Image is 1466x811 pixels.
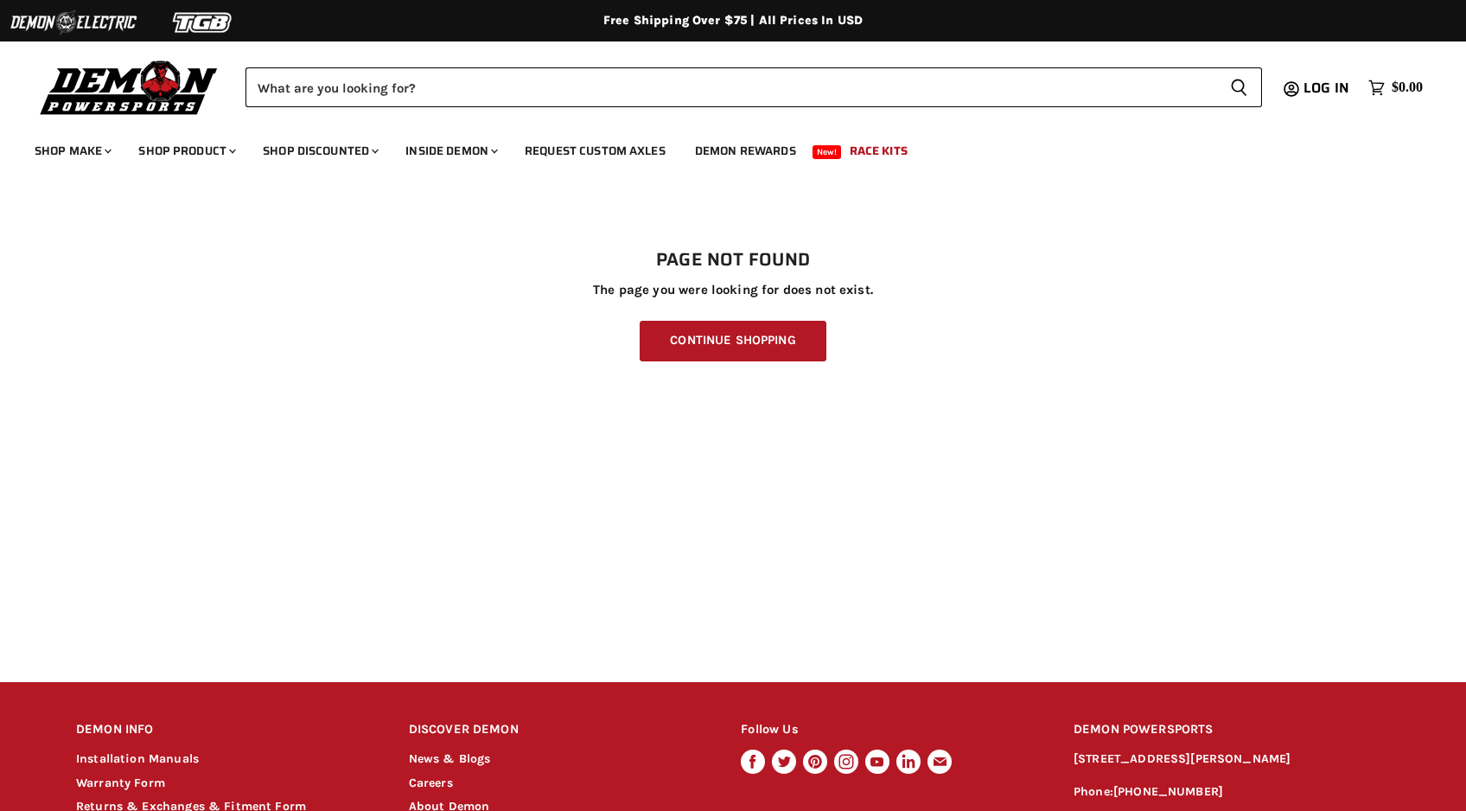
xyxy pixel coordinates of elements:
[76,776,165,790] a: Warranty Form
[22,133,122,169] a: Shop Make
[741,710,1041,750] h2: Follow Us
[250,133,389,169] a: Shop Discounted
[1216,67,1262,107] button: Search
[22,126,1418,169] ul: Main menu
[76,283,1390,297] p: The page you were looking for does not exist.
[76,751,199,766] a: Installation Manuals
[837,133,921,169] a: Race Kits
[409,751,491,766] a: News & Blogs
[138,6,268,39] img: TGB Logo 2
[245,67,1216,107] input: Search
[245,67,1262,107] form: Product
[1296,80,1360,96] a: Log in
[41,13,1425,29] div: Free Shipping Over $75 | All Prices In USD
[1074,710,1390,750] h2: DEMON POWERSPORTS
[392,133,508,169] a: Inside Demon
[512,133,679,169] a: Request Custom Axles
[76,250,1390,271] h1: Page not found
[35,56,224,118] img: Demon Powersports
[1113,784,1223,799] a: [PHONE_NUMBER]
[640,321,825,361] a: Continue Shopping
[409,776,453,790] a: Careers
[1074,782,1390,802] p: Phone:
[76,710,376,750] h2: DEMON INFO
[409,710,709,750] h2: DISCOVER DEMON
[1303,77,1349,99] span: Log in
[682,133,809,169] a: Demon Rewards
[1360,75,1431,100] a: $0.00
[125,133,246,169] a: Shop Product
[813,145,842,159] span: New!
[1392,80,1423,96] span: $0.00
[1074,750,1390,769] p: [STREET_ADDRESS][PERSON_NAME]
[9,6,138,39] img: Demon Electric Logo 2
